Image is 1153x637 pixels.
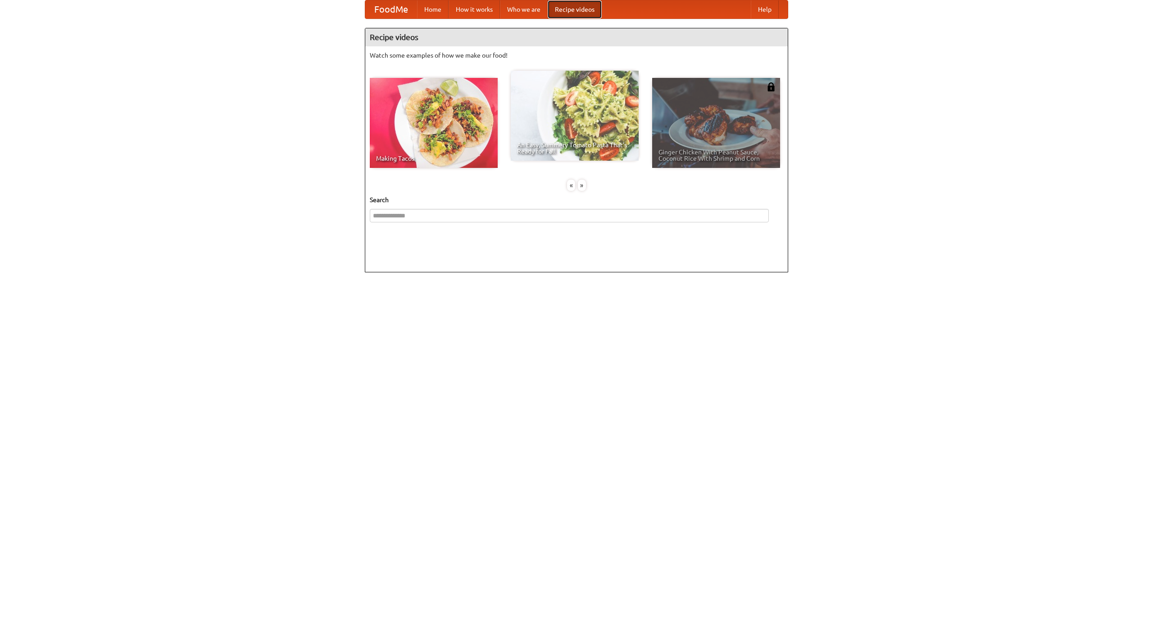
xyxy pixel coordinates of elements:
img: 483408.png [767,82,776,91]
a: Home [417,0,449,18]
h4: Recipe videos [365,28,788,46]
h5: Search [370,195,783,204]
p: Watch some examples of how we make our food! [370,51,783,60]
a: Help [751,0,779,18]
a: Recipe videos [548,0,602,18]
div: » [578,180,586,191]
a: Making Tacos [370,78,498,168]
a: An Easy, Summery Tomato Pasta That's Ready for Fall [511,71,639,161]
a: FoodMe [365,0,417,18]
div: « [567,180,575,191]
span: An Easy, Summery Tomato Pasta That's Ready for Fall [517,142,632,154]
a: Who we are [500,0,548,18]
span: Making Tacos [376,155,491,162]
a: How it works [449,0,500,18]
